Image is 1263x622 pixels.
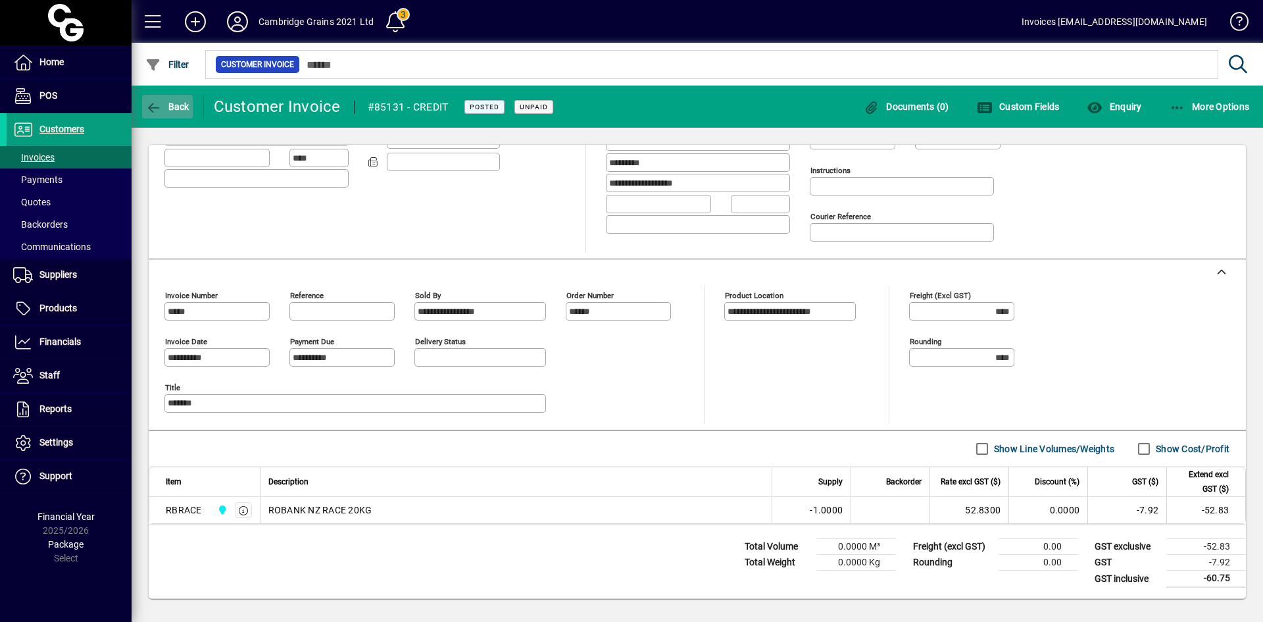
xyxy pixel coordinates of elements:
a: Payments [7,168,132,191]
app-page-header-button: Back [132,95,204,118]
a: Settings [7,427,132,459]
span: Package [48,539,84,550]
td: Total Weight [738,555,817,571]
td: GST [1088,555,1167,571]
span: Financials [39,336,81,347]
td: Freight (excl GST) [906,539,999,555]
span: Unpaid [520,103,548,111]
mat-label: Sold by [415,291,441,300]
a: Financials [7,326,132,359]
span: Documents (0) [864,101,949,112]
td: -60.75 [1167,571,1246,587]
span: Back [145,101,189,112]
button: More Options [1166,95,1253,118]
td: Rounding [906,555,999,571]
a: Quotes [7,191,132,213]
span: Products [39,303,77,313]
span: POS [39,90,57,101]
a: Communications [7,236,132,258]
span: Description [268,475,309,489]
a: Backorders [7,213,132,236]
span: Quotes [13,197,51,207]
mat-label: Rounding [910,337,941,346]
mat-label: Order number [566,291,614,300]
span: Customer Invoice [221,58,294,71]
mat-label: Reference [290,291,324,300]
mat-label: Instructions [810,166,851,175]
td: -7.92 [1167,555,1246,571]
a: Reports [7,393,132,426]
mat-label: Product location [725,291,783,300]
mat-label: Delivery status [415,337,466,346]
a: Products [7,292,132,325]
a: POS [7,80,132,113]
button: Custom Fields [974,95,1063,118]
td: -52.83 [1167,539,1246,555]
mat-label: Invoice date [165,337,207,346]
span: Financial Year [37,511,95,522]
span: Item [166,475,182,489]
td: GST exclusive [1088,539,1167,555]
span: Reports [39,403,72,414]
td: 0.00 [999,555,1077,571]
span: Backorders [13,219,68,230]
a: Suppliers [7,259,132,292]
span: Discount (%) [1035,475,1079,489]
button: Back [142,95,193,118]
span: Extend excl GST ($) [1175,467,1229,496]
mat-label: Title [165,383,180,392]
mat-label: Freight (excl GST) [910,291,971,300]
button: Filter [142,53,193,76]
a: Knowledge Base [1220,3,1247,45]
td: 0.00 [999,539,1077,555]
span: Support [39,471,72,481]
button: Enquiry [1083,95,1145,118]
mat-label: Invoice number [165,291,218,300]
span: ROBANK NZ RACE 20KG [268,504,372,517]
span: Rate excl GST ($) [941,475,1001,489]
td: Total Volume [738,539,817,555]
div: RBRACE [166,504,202,517]
button: Documents (0) [860,95,953,118]
td: 0.0000 M³ [817,539,896,555]
a: Invoices [7,146,132,168]
span: Settings [39,437,73,448]
span: More Options [1170,101,1250,112]
span: Suppliers [39,269,77,280]
span: Cambridge Grains 2021 Ltd [214,503,229,517]
a: Support [7,460,132,493]
label: Show Line Volumes/Weights [991,442,1114,455]
div: Customer Invoice [214,96,341,117]
span: Staff [39,370,60,380]
span: Backorder [886,475,922,489]
span: Home [39,57,64,67]
button: Profile [216,10,259,34]
td: -52.83 [1166,497,1245,523]
span: Invoices [13,152,55,163]
mat-label: Courier Reference [810,212,871,221]
div: #85131 - CREDIT [368,97,449,118]
div: 52.8300 [938,504,1001,517]
div: Invoices [EMAIL_ADDRESS][DOMAIN_NAME] [1022,11,1207,32]
a: Home [7,46,132,79]
mat-label: Payment due [290,337,334,346]
td: 0.0000 [1008,497,1087,523]
span: Filter [145,59,189,70]
button: Add [174,10,216,34]
a: Staff [7,359,132,392]
span: Custom Fields [977,101,1060,112]
td: 0.0000 Kg [817,555,896,571]
span: -1.0000 [810,504,843,517]
span: GST ($) [1132,475,1158,489]
span: Enquiry [1087,101,1141,112]
div: Cambridge Grains 2021 Ltd [259,11,374,32]
span: Communications [13,242,91,252]
td: -7.92 [1087,497,1166,523]
span: Supply [818,475,843,489]
span: Payments [13,174,62,185]
label: Show Cost/Profit [1153,442,1229,455]
td: GST inclusive [1088,571,1167,587]
span: Customers [39,124,84,134]
span: Posted [470,103,499,111]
